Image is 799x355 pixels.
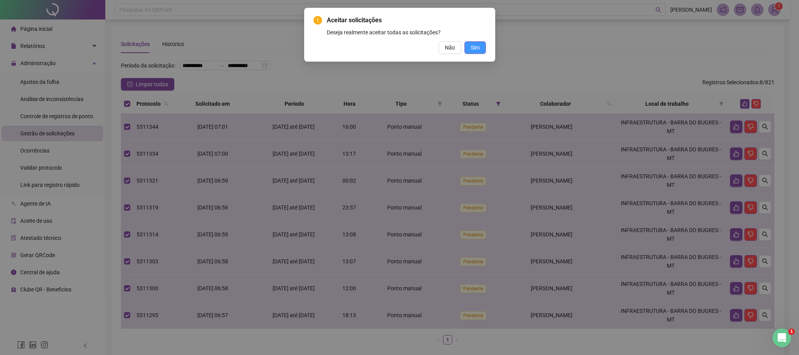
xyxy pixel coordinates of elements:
button: Sim [464,41,486,54]
span: Sim [471,43,480,52]
span: exclamation-circle [314,16,322,25]
span: Aceitar solicitações [327,16,486,25]
span: 1 [788,328,795,335]
div: Deseja realmente aceitar todas as solicitações? [327,28,486,37]
span: Não [445,43,455,52]
iframe: Intercom live chat [772,328,791,347]
button: Não [439,41,461,54]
